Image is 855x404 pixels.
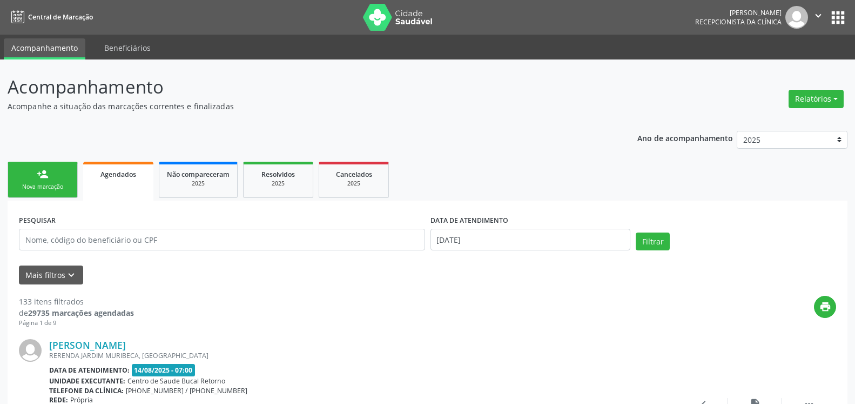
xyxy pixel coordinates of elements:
div: 133 itens filtrados [19,296,134,307]
p: Acompanhe a situação das marcações correntes e finalizadas [8,101,596,112]
div: person_add [37,168,49,180]
b: Unidade executante: [49,376,125,386]
p: Ano de acompanhamento [637,131,733,144]
span: Resolvidos [261,170,295,179]
input: Nome, código do beneficiário ou CPF [19,229,425,250]
div: 2025 [327,180,381,188]
i: keyboard_arrow_down [65,269,77,281]
button: apps [829,8,847,27]
span: Centro de Saude Bucal Retorno [127,376,225,386]
input: Selecione um intervalo [430,229,631,250]
a: Beneficiários [97,38,158,57]
span: Não compareceram [167,170,230,179]
div: Página 1 de 9 [19,319,134,328]
b: Telefone da clínica: [49,386,124,395]
i: print [819,301,831,313]
div: RERENDA JARDIM MURIBECA, [GEOGRAPHIC_DATA] [49,351,674,360]
i:  [812,10,824,22]
span: Agendados [100,170,136,179]
span: Cancelados [336,170,372,179]
div: 2025 [167,180,230,188]
button:  [808,6,829,29]
label: DATA DE ATENDIMENTO [430,212,508,229]
a: Acompanhamento [4,38,85,59]
img: img [19,339,42,362]
div: 2025 [251,180,305,188]
div: Nova marcação [16,183,70,191]
span: [PHONE_NUMBER] / [PHONE_NUMBER] [126,386,247,395]
strong: 29735 marcações agendadas [28,308,134,318]
img: img [785,6,808,29]
span: Recepcionista da clínica [695,17,782,27]
a: Central de Marcação [8,8,93,26]
p: Acompanhamento [8,74,596,101]
button: print [814,296,836,318]
span: Central de Marcação [28,12,93,22]
button: Relatórios [789,90,844,108]
span: 14/08/2025 - 07:00 [132,364,196,376]
label: PESQUISAR [19,212,56,229]
button: Filtrar [636,233,670,251]
a: [PERSON_NAME] [49,339,126,351]
div: [PERSON_NAME] [695,8,782,17]
b: Data de atendimento: [49,366,130,375]
button: Mais filtroskeyboard_arrow_down [19,266,83,284]
div: de [19,307,134,319]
